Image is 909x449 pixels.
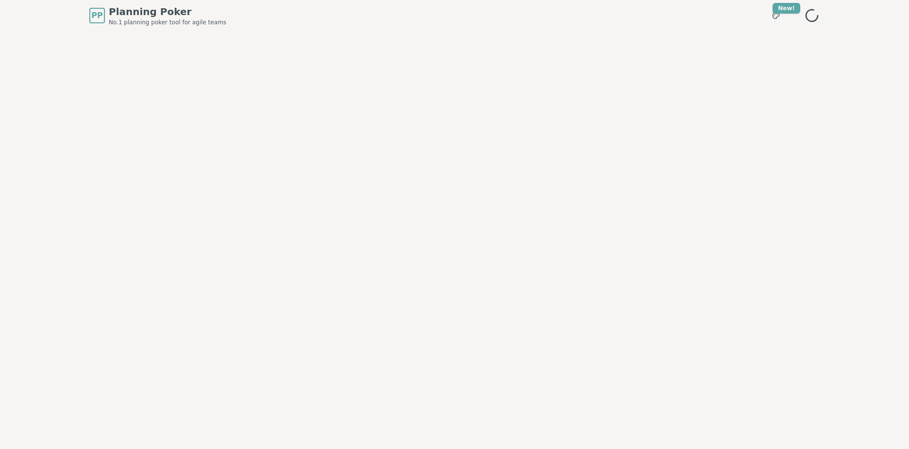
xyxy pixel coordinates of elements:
[91,10,102,21] span: PP
[773,3,800,14] div: New!
[109,5,226,18] span: Planning Poker
[89,5,226,26] a: PPPlanning PokerNo.1 planning poker tool for agile teams
[109,18,226,26] span: No.1 planning poker tool for agile teams
[767,7,785,24] button: New!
